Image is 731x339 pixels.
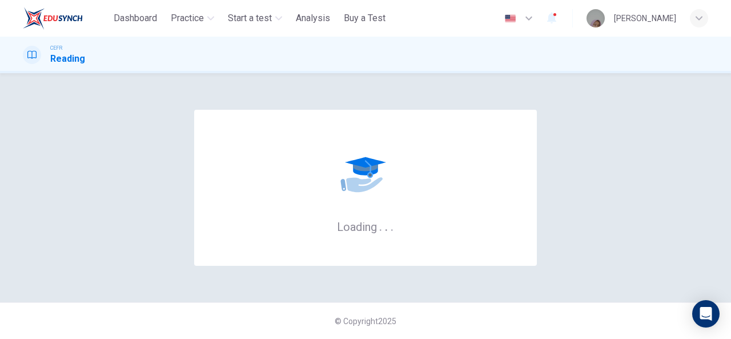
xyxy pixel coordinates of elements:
[23,7,83,30] img: ELTC logo
[587,9,605,27] img: Profile picture
[23,7,109,30] a: ELTC logo
[50,52,85,66] h1: Reading
[166,8,219,29] button: Practice
[109,8,162,29] button: Dashboard
[379,216,383,235] h6: .
[384,216,388,235] h6: .
[228,11,272,25] span: Start a test
[503,14,517,23] img: en
[335,317,396,326] span: © Copyright 2025
[171,11,204,25] span: Practice
[50,44,62,52] span: CEFR
[344,11,385,25] span: Buy a Test
[614,11,676,25] div: [PERSON_NAME]
[337,219,394,234] h6: Loading
[390,216,394,235] h6: .
[291,8,335,29] button: Analysis
[692,300,720,328] div: Open Intercom Messenger
[223,8,287,29] button: Start a test
[339,8,390,29] button: Buy a Test
[114,11,157,25] span: Dashboard
[296,11,330,25] span: Analysis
